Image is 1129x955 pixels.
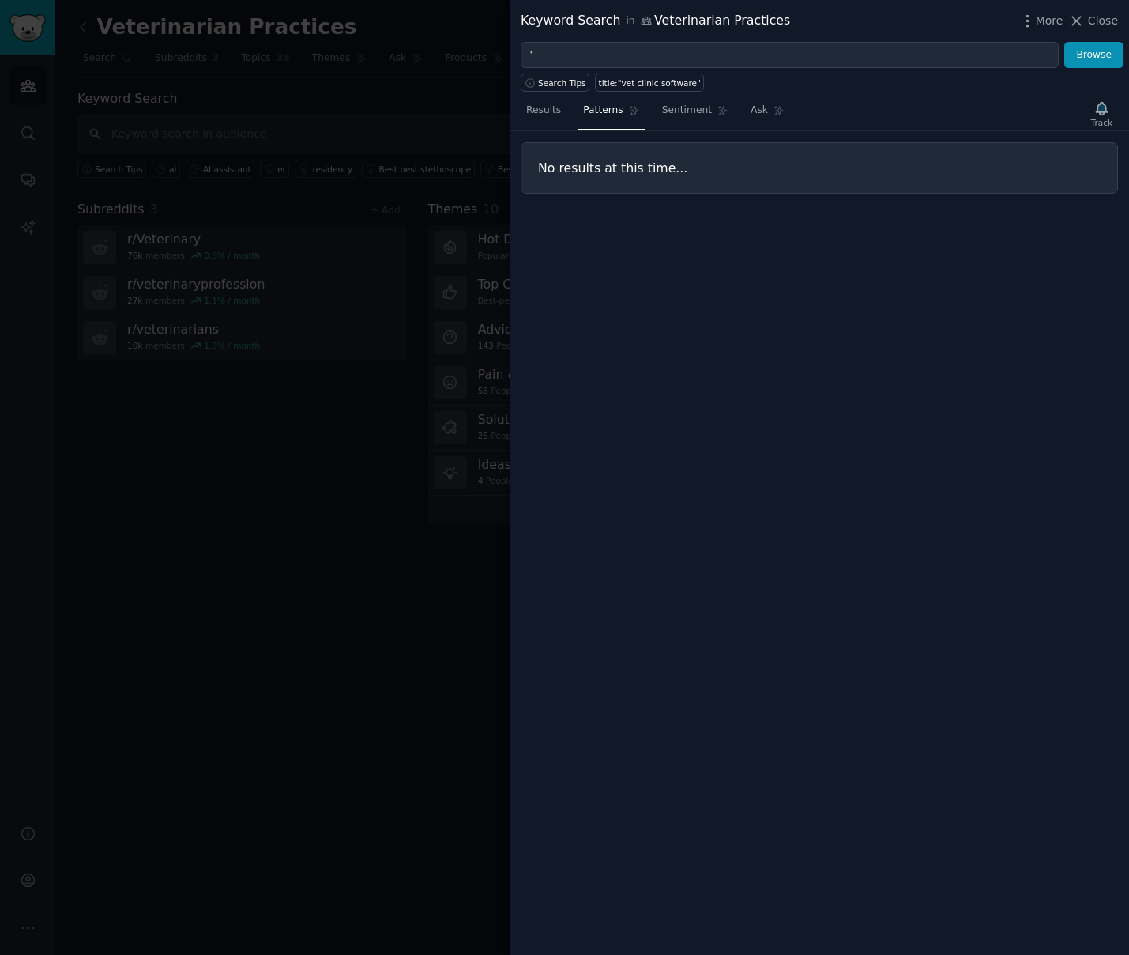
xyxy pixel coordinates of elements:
span: More [1036,13,1063,29]
span: Ask [751,104,768,118]
span: in [626,14,634,28]
a: Sentiment [657,98,734,130]
div: Keyword Search Veterinarian Practices [521,11,790,31]
input: Try a keyword related to your business [521,42,1059,69]
span: Close [1088,13,1118,29]
button: Browse [1064,42,1123,69]
button: Search Tips [521,74,589,92]
span: Results [526,104,561,118]
div: title:"vet clinic software" [599,77,701,89]
a: title:"vet clinic software" [595,74,704,92]
a: Patterns [578,98,645,130]
button: Close [1068,13,1118,29]
button: More [1019,13,1063,29]
a: Results [521,98,566,130]
h3: No results at this time... [538,160,1101,176]
span: Search Tips [538,77,586,89]
a: Ask [745,98,790,130]
span: Patterns [583,104,623,118]
span: Sentiment [662,104,712,118]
